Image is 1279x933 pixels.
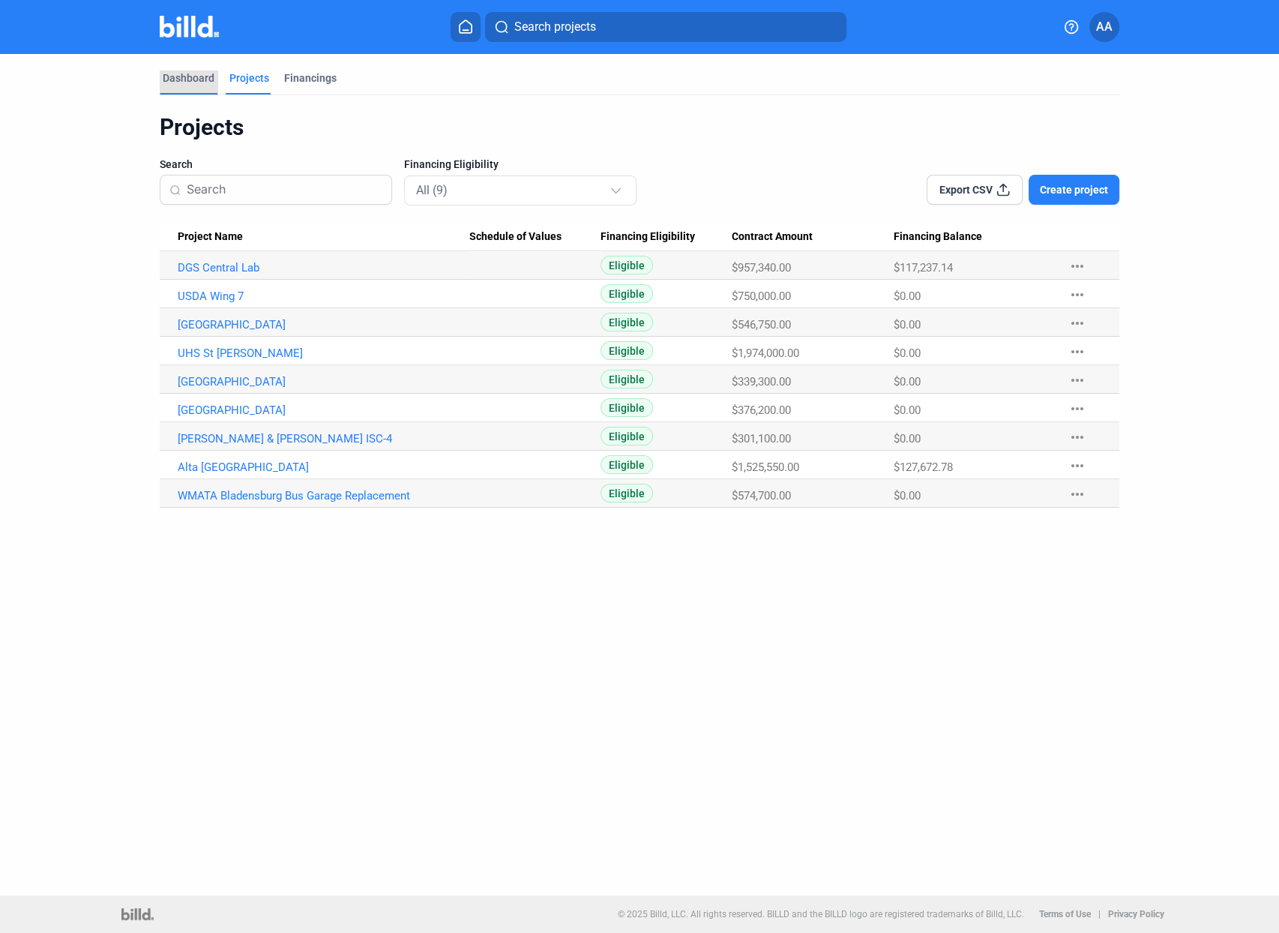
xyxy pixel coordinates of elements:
span: $0.00 [894,289,921,303]
div: Schedule of Values [469,230,601,244]
mat-icon: more_horiz [1068,371,1086,389]
span: Export CSV [939,182,993,197]
span: Financing Eligibility [601,230,695,244]
a: UHS St [PERSON_NAME] [178,346,469,360]
input: Search [187,174,382,205]
span: Search [160,157,193,172]
b: Privacy Policy [1107,909,1164,919]
span: Eligible [601,484,653,502]
p: | [1098,909,1100,919]
span: $750,000.00 [732,289,791,303]
div: Financing Balance [894,230,1053,244]
span: $574,700.00 [732,489,791,502]
img: logo [121,908,154,920]
div: Financing Eligibility [601,230,732,244]
span: Eligible [601,341,653,360]
a: [GEOGRAPHIC_DATA] [178,318,469,331]
span: Project Name [178,230,243,244]
span: Eligible [601,370,653,388]
span: $0.00 [894,375,921,388]
mat-icon: more_horiz [1068,286,1086,304]
div: Project Name [178,230,469,244]
mat-icon: more_horiz [1068,457,1086,475]
p: © 2025 Billd, LLC. All rights reserved. BILLD and the BILLD logo are registered trademarks of Bil... [617,909,1023,919]
span: Eligible [601,313,653,331]
span: $339,300.00 [732,375,791,388]
span: $301,100.00 [732,432,791,445]
span: $376,200.00 [732,403,791,417]
mat-icon: more_horiz [1068,485,1086,503]
a: [GEOGRAPHIC_DATA] [178,375,469,388]
span: $1,525,550.00 [732,460,799,474]
span: Eligible [601,398,653,417]
mat-icon: more_horiz [1068,400,1086,418]
span: $0.00 [894,432,921,445]
mat-icon: more_horiz [1068,257,1086,275]
span: Eligible [601,256,653,274]
span: Eligible [601,455,653,474]
span: $0.00 [894,489,921,502]
span: Financing Balance [894,230,982,244]
mat-icon: more_horiz [1068,314,1086,332]
span: Eligible [601,284,653,303]
span: $127,672.78 [894,460,953,474]
span: $1,974,000.00 [732,346,799,360]
a: DGS Central Lab [178,261,469,274]
span: $117,237.14 [894,261,953,274]
button: Export CSV [927,175,1023,205]
span: $0.00 [894,318,921,331]
span: AA [1096,18,1113,36]
span: $0.00 [894,403,921,417]
span: Financing Eligibility [404,157,499,172]
mat-icon: more_horiz [1068,343,1086,361]
a: WMATA Bladensburg Bus Garage Replacement [178,489,469,502]
a: [GEOGRAPHIC_DATA] [178,403,469,417]
div: Projects [160,113,1119,142]
span: $0.00 [894,346,921,360]
div: Contract Amount [732,230,894,244]
div: Dashboard [163,70,214,85]
button: Search projects [485,12,846,42]
span: Schedule of Values [469,230,562,244]
b: Terms of Use [1038,909,1090,919]
button: AA [1089,12,1119,42]
a: [PERSON_NAME] & [PERSON_NAME] ISC-4 [178,432,469,445]
a: Alta [GEOGRAPHIC_DATA] [178,460,469,474]
span: Search projects [514,18,595,36]
span: Eligible [601,427,653,445]
div: Projects [229,70,269,85]
button: Create project [1029,175,1119,205]
mat-icon: more_horiz [1068,428,1086,446]
mat-select-trigger: All (9) [416,183,448,197]
a: USDA Wing 7 [178,289,469,303]
span: $957,340.00 [732,261,791,274]
span: $546,750.00 [732,318,791,331]
div: Financings [284,70,337,85]
span: Contract Amount [732,230,813,244]
img: Billd Company Logo [160,16,219,37]
span: Create project [1040,182,1108,197]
